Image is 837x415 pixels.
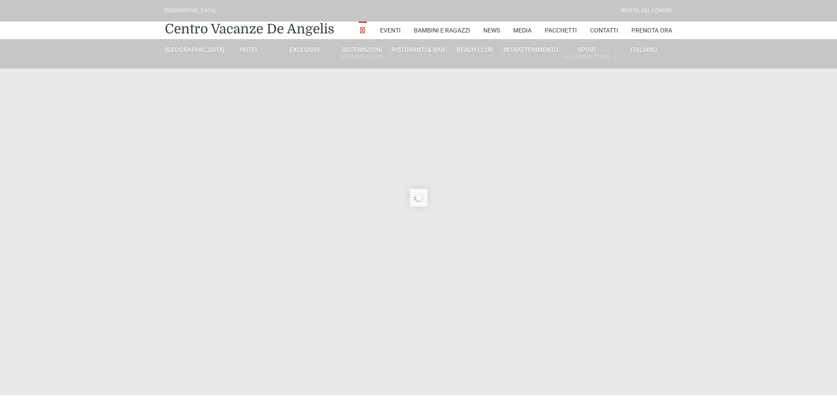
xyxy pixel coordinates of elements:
[390,46,446,54] a: Ristoranti & Bar
[380,22,401,39] a: Eventi
[483,22,500,39] a: News
[278,46,334,54] a: Exclusive
[621,7,672,15] div: Riviera Del Conero
[513,22,532,39] a: Media
[334,46,390,62] a: SistemazioniRooms & Suites
[334,53,390,61] small: Rooms & Suites
[545,22,577,39] a: Pacchetti
[559,46,616,62] a: SportAll Season Tennis
[616,46,672,54] a: Italiano
[631,22,672,39] a: Prenota Ora
[165,7,215,15] div: [GEOGRAPHIC_DATA]
[221,46,277,54] a: Hotel
[165,46,221,54] a: [GEOGRAPHIC_DATA]
[630,46,657,53] span: Italiano
[447,46,503,54] a: Beach Club
[503,46,559,54] a: Intrattenimento
[165,20,334,38] a: Centro Vacanze De Angelis
[559,53,615,61] small: All Season Tennis
[590,22,618,39] a: Contatti
[414,22,470,39] a: Bambini e Ragazzi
